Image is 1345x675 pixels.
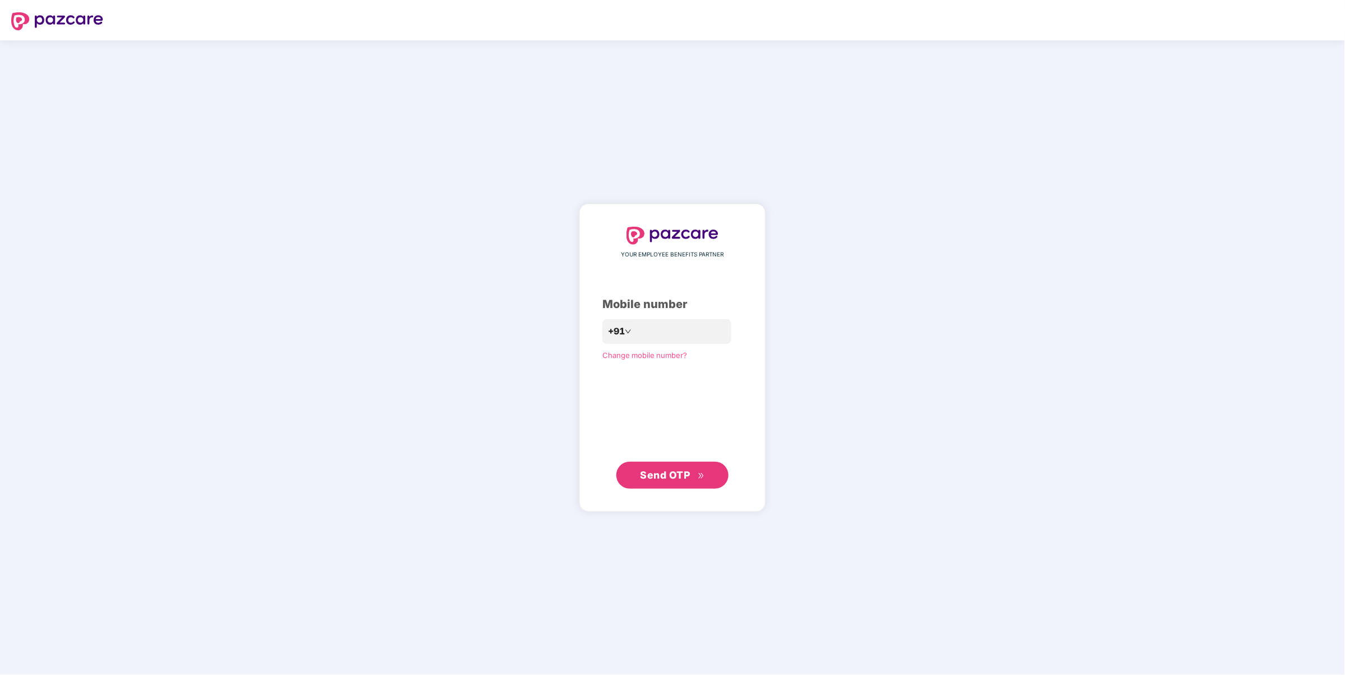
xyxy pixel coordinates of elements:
span: YOUR EMPLOYEE BENEFITS PARTNER [621,250,724,259]
span: down [625,328,632,335]
a: Change mobile number? [602,351,687,360]
span: double-right [698,472,705,480]
span: +91 [608,324,625,338]
img: logo [11,12,103,30]
img: logo [627,227,718,245]
span: Send OTP [641,469,690,481]
div: Mobile number [602,296,743,313]
button: Send OTPdouble-right [616,462,729,489]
